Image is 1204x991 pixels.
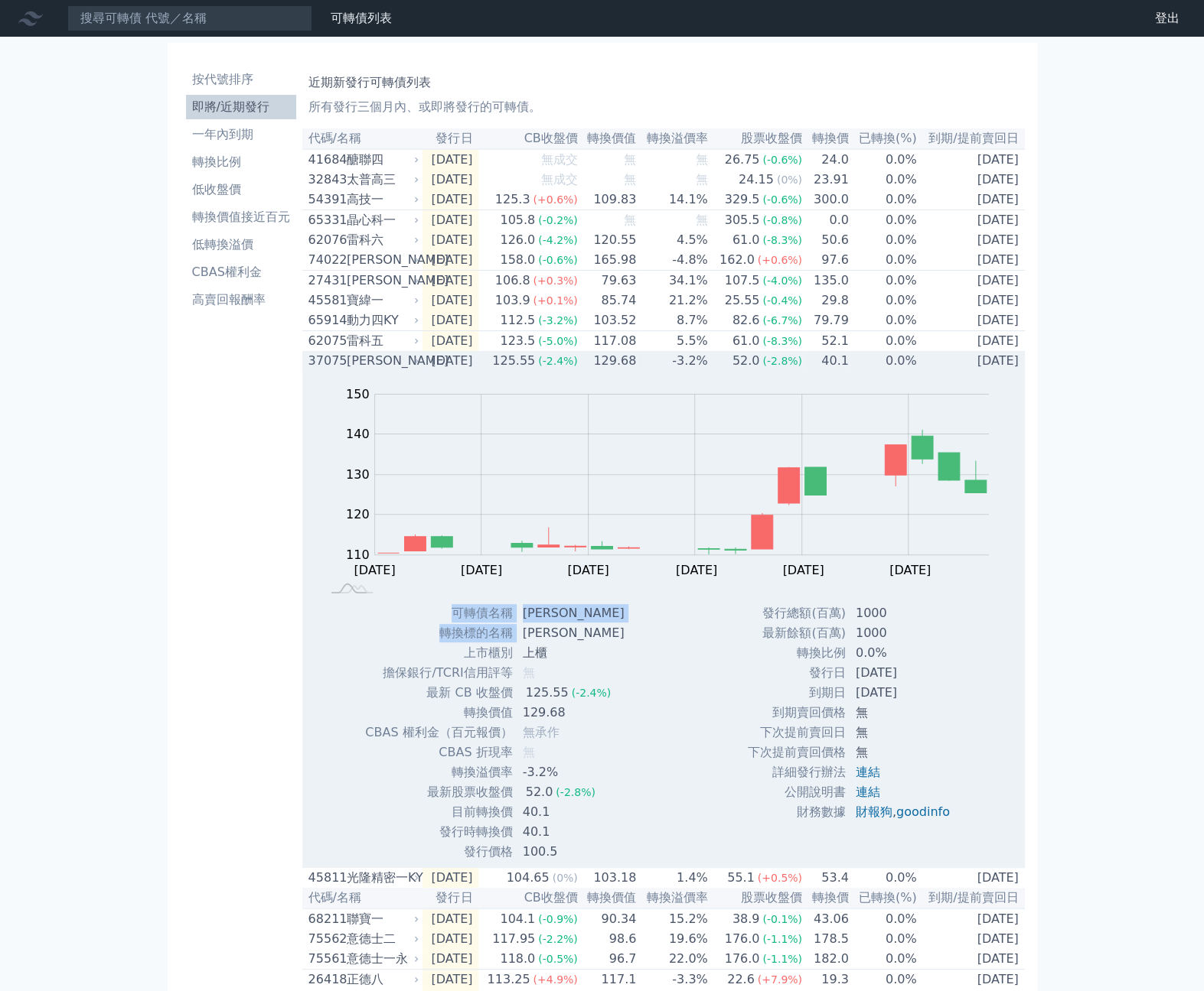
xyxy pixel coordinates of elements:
p: 所有發行三個月內、或即將發行的可轉債。 [308,98,1019,116]
span: 無承作 [523,725,560,739]
td: 目前轉換價 [364,802,513,822]
tspan: [DATE] [354,563,395,577]
td: 0.0% [850,210,918,231]
td: 96.7 [579,949,638,970]
td: 135.0 [803,271,850,291]
div: 37075 [308,352,343,370]
div: 75561 [308,950,343,968]
span: 無 [696,172,708,187]
a: 連結 [856,765,880,779]
span: (-0.8%) [762,214,802,226]
th: 代碼/名稱 [302,888,423,908]
th: 轉換價值 [579,128,638,149]
td: 公開說明書 [747,782,847,802]
td: 0.0% [850,230,918,250]
div: 329.5 [722,190,763,209]
td: [DATE] [423,868,479,888]
th: 股票收盤價 [709,888,803,908]
td: 無 [847,742,962,762]
tspan: [DATE] [676,563,717,577]
td: 下次提前賣回日 [747,723,847,742]
td: 0.0% [850,868,918,888]
span: (-0.2%) [538,214,578,226]
td: 34.1% [637,271,708,291]
td: [DATE] [918,868,1025,888]
td: 90.34 [579,908,638,929]
div: 118.0 [497,950,538,968]
td: 5.5% [637,331,708,352]
td: 0.0% [850,970,918,990]
td: [DATE] [423,291,479,310]
div: 105.8 [497,211,538,229]
td: 最新 CB 收盤價 [364,683,513,703]
td: 財務數據 [747,802,847,822]
td: 15.2% [637,908,708,929]
a: 一年內到期 [186,122,296,147]
span: 無成交 [541,172,578,187]
div: 45811 [308,869,343,887]
td: 103.52 [579,310,638,331]
a: 轉換比例 [186,150,296,174]
th: 發行日 [423,888,479,908]
a: CBAS權利金 [186,260,296,284]
div: 74022 [308,251,343,269]
th: 已轉換(%) [850,888,918,908]
th: 到期/提前賣回日 [918,128,1025,149]
td: 129.68 [514,703,637,723]
td: [DATE] [423,250,479,271]
li: 低收盤價 [186,180,296,199]
div: 104.1 [497,910,538,928]
td: [PERSON_NAME] [514,623,637,643]
td: [DATE] [918,949,1025,970]
div: 太普高三 [347,171,416,189]
td: 182.0 [803,949,850,970]
td: 0.0% [850,250,918,271]
span: (+0.3%) [533,275,577,287]
div: 62076 [308,231,343,249]
td: 0.0% [850,310,918,331]
td: 109.83 [579,190,638,210]
td: 發行日 [747,663,847,683]
td: 轉換比例 [747,643,847,663]
span: (-0.1%) [762,913,802,925]
li: 低轉換溢價 [186,236,296,254]
li: 轉換比例 [186,153,296,171]
td: 43.06 [803,908,850,929]
th: 發行日 [423,128,479,149]
td: 103.18 [579,868,638,888]
td: [DATE] [423,331,479,352]
span: (-1.1%) [762,953,802,965]
td: [DATE] [423,149,479,170]
li: CBAS權利金 [186,263,296,281]
td: 117.1 [579,970,638,990]
div: 65914 [308,311,343,330]
td: [DATE] [918,970,1025,990]
th: 已轉換(%) [850,128,918,149]
span: 無 [624,172,636,187]
td: 下次提前賣回價格 [747,742,847,762]
td: 1000 [847,623,962,643]
td: 300.0 [803,190,850,210]
div: 305.5 [722,211,763,229]
td: [DATE] [918,190,1025,210]
tspan: [DATE] [782,563,824,577]
td: 發行價格 [364,842,513,862]
td: [DATE] [423,210,479,231]
li: 高賣回報酬率 [186,291,296,309]
th: 股票收盤價 [709,128,803,149]
a: goodinfo [896,804,950,819]
td: 0.0% [850,291,918,310]
li: 轉換價值接近百元 [186,208,296,226]
span: (-4.2%) [538,234,578,246]
div: 176.0 [722,930,763,948]
td: 79.79 [803,310,850,331]
tspan: 120 [346,507,370,521]
div: 雷科五 [347,332,416,350]
td: 無 [847,703,962,723]
div: 117.95 [489,930,538,948]
div: 25.55 [722,291,763,310]
a: 低收盤價 [186,177,296,202]
th: CB收盤價 [478,888,578,908]
div: 26418 [308,970,343,989]
div: 晶心科一 [347,211,416,229]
